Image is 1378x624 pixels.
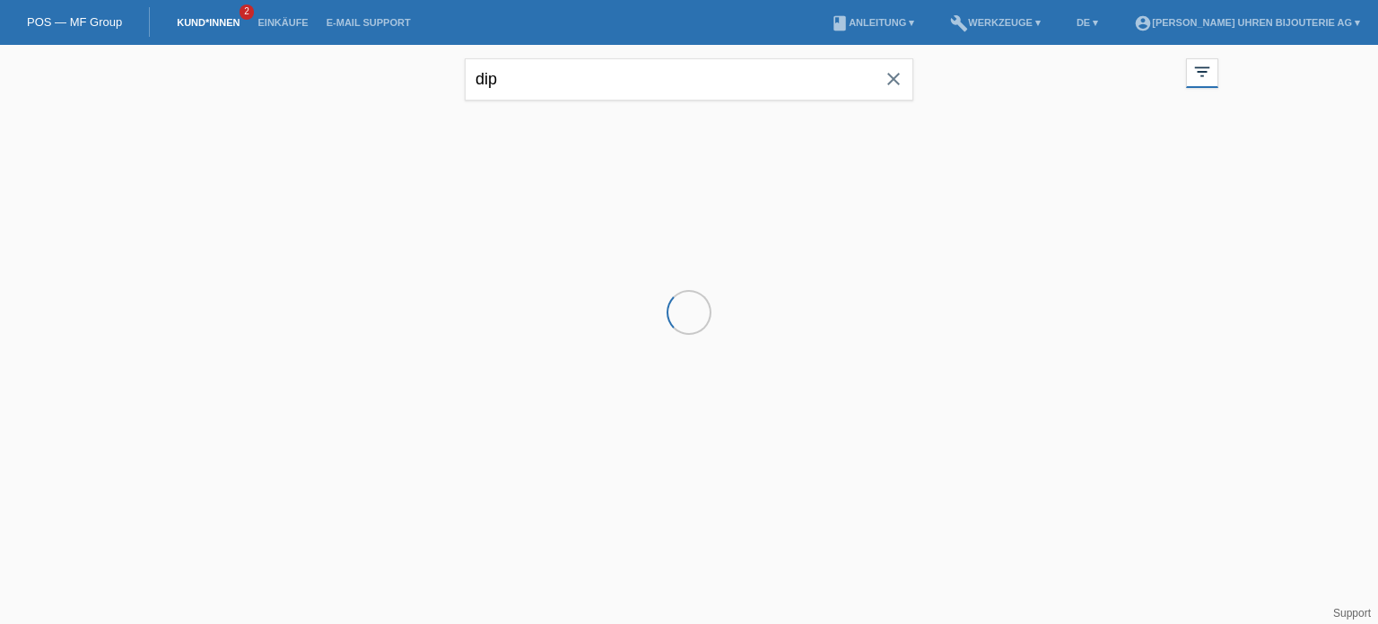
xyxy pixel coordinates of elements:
[1192,62,1212,82] i: filter_list
[1333,607,1371,620] a: Support
[465,58,913,101] input: Suche...
[168,17,249,28] a: Kund*innen
[941,17,1050,28] a: buildWerkzeuge ▾
[240,4,254,20] span: 2
[831,14,849,32] i: book
[1125,17,1369,28] a: account_circle[PERSON_NAME] Uhren Bijouterie AG ▾
[822,17,923,28] a: bookAnleitung ▾
[883,68,904,90] i: close
[1068,17,1107,28] a: DE ▾
[318,17,420,28] a: E-Mail Support
[27,15,122,29] a: POS — MF Group
[1134,14,1152,32] i: account_circle
[950,14,968,32] i: build
[249,17,317,28] a: Einkäufe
